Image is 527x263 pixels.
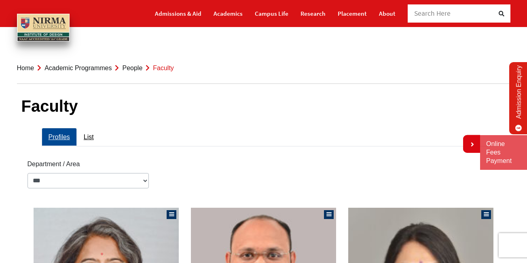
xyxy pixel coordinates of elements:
a: About [379,6,396,21]
a: Profiles [42,128,77,146]
a: Research [301,6,326,21]
a: Academics [214,6,243,21]
a: Home [17,65,34,71]
a: People [122,65,142,71]
a: Admissions & Aid [155,6,201,21]
img: main_logo [17,14,70,42]
a: Online Fees Payment [486,140,521,165]
a: Academic Programmes [44,65,112,71]
a: Campus Life [255,6,288,21]
a: Placement [338,6,367,21]
span: Faculty [153,65,174,71]
span: Search Here [414,9,451,18]
nav: breadcrumb [17,52,510,84]
h1: Faculty [21,96,506,116]
a: List [77,128,101,146]
label: Department / Area [28,159,80,169]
